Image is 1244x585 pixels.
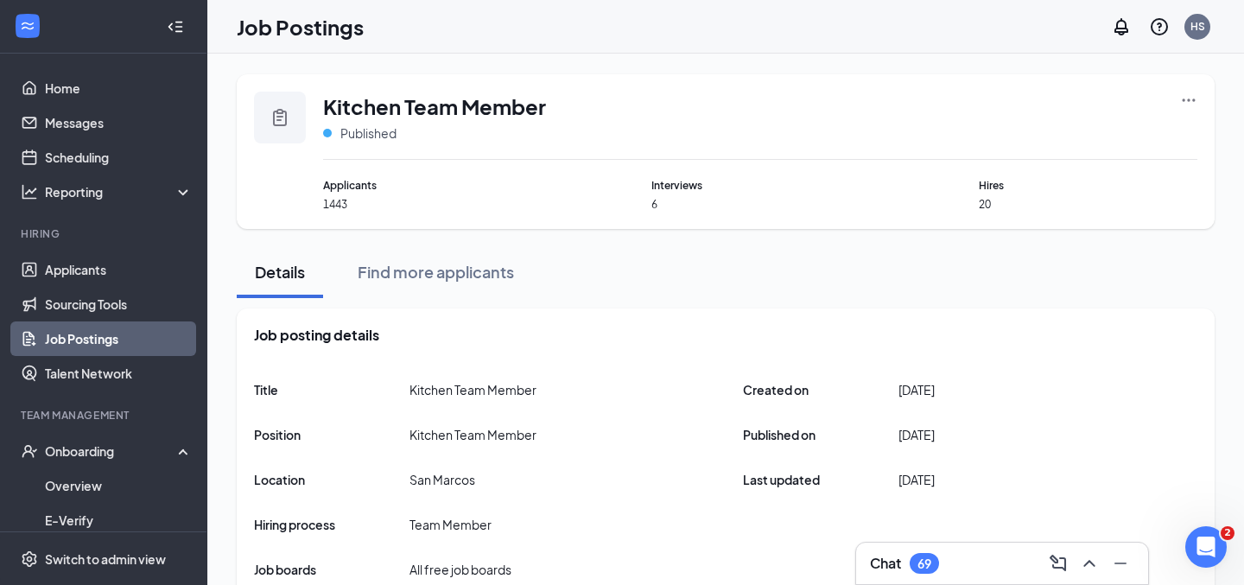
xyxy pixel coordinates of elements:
[45,105,193,140] a: Messages
[409,381,536,398] span: Kitchen Team Member
[409,516,492,533] div: Team Member
[743,426,898,443] span: Published on
[45,183,194,200] div: Reporting
[1185,526,1227,568] iframe: Intercom live chat
[45,71,193,105] a: Home
[1110,553,1131,574] svg: Minimize
[979,177,1197,194] span: Hires
[409,426,536,443] div: Kitchen Team Member
[45,550,166,568] div: Switch to admin view
[45,356,193,391] a: Talent Network
[45,468,193,503] a: Overview
[21,550,38,568] svg: Settings
[1149,16,1170,37] svg: QuestionInfo
[1190,19,1205,34] div: HS
[45,252,193,287] a: Applicants
[21,226,189,241] div: Hiring
[1107,550,1134,577] button: Minimize
[743,471,898,488] span: Last updated
[323,177,542,194] span: Applicants
[254,261,306,283] div: Details
[254,381,409,398] span: Title
[898,381,935,398] span: [DATE]
[254,326,379,345] span: Job posting details
[21,442,38,460] svg: UserCheck
[167,18,184,35] svg: Collapse
[743,381,898,398] span: Created on
[1111,16,1132,37] svg: Notifications
[1076,550,1103,577] button: ChevronUp
[254,426,409,443] span: Position
[898,471,935,488] span: [DATE]
[409,561,511,578] span: All free job boards
[45,321,193,356] a: Job Postings
[1048,553,1069,574] svg: ComposeMessage
[323,197,542,212] span: 1443
[45,442,178,460] div: Onboarding
[19,17,36,35] svg: WorkstreamLogo
[898,426,935,443] span: [DATE]
[409,471,475,488] span: San Marcos
[1044,550,1072,577] button: ComposeMessage
[21,183,38,200] svg: Analysis
[340,124,397,142] span: Published
[254,516,409,533] span: Hiring process
[21,408,189,423] div: Team Management
[917,556,931,571] div: 69
[254,561,409,578] span: Job boards
[1180,92,1197,109] svg: Ellipses
[358,261,514,283] div: Find more applicants
[45,140,193,175] a: Scheduling
[651,197,870,212] span: 6
[1221,526,1234,540] span: 2
[237,12,364,41] h1: Job Postings
[45,287,193,321] a: Sourcing Tools
[979,197,1197,212] span: 20
[254,471,409,488] span: Location
[323,92,546,121] span: Kitchen Team Member
[651,177,870,194] span: Interviews
[270,107,290,128] svg: Clipboard
[1079,553,1100,574] svg: ChevronUp
[870,554,901,573] h3: Chat
[45,503,193,537] a: E-Verify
